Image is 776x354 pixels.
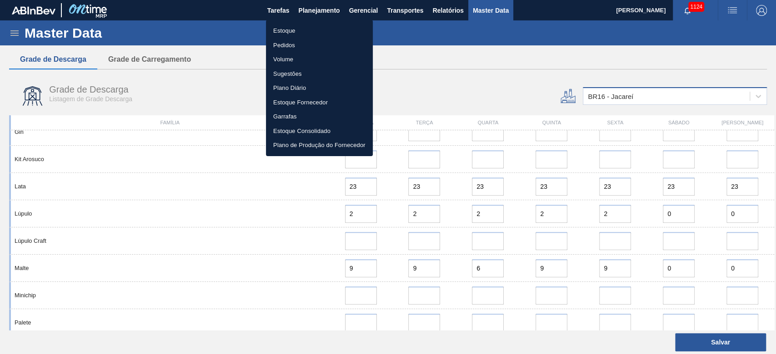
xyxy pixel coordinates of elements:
a: Estoque Fornecedor [266,95,373,110]
a: Plano Diário [266,81,373,95]
a: Volume [266,52,373,67]
a: Estoque Consolidado [266,124,373,138]
a: Estoque [266,24,373,38]
a: Garrafas [266,109,373,124]
a: Plano de Produção do Fornecedor [266,138,373,152]
a: Sugestões [266,67,373,81]
a: Pedidos [266,38,373,53]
